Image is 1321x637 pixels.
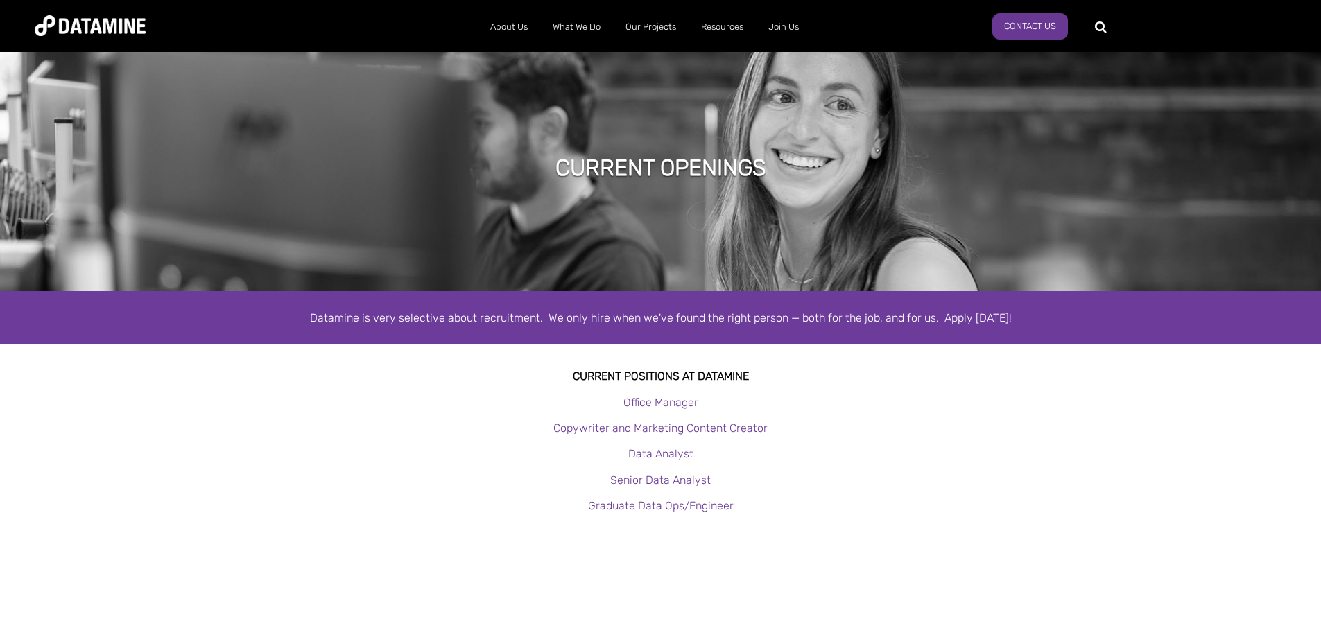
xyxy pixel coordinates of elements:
a: Join Us [756,9,811,45]
a: Copywriter and Marketing Content Creator [553,421,768,435]
h1: Current Openings [555,152,766,183]
strong: Current Positions at datamine [573,369,749,383]
a: Senior Data Analyst [610,473,711,487]
a: What We Do [540,9,613,45]
a: Office Manager [623,396,698,409]
a: Our Projects [613,9,689,45]
div: Datamine is very selective about recruitment. We only hire when we've found the right person — bo... [266,308,1056,327]
a: Resources [689,9,756,45]
a: Contact Us [992,13,1068,40]
a: About Us [478,9,540,45]
a: Data Analyst [628,447,693,460]
img: Datamine [35,15,146,36]
a: Graduate Data Ops/Engineer [588,499,734,512]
